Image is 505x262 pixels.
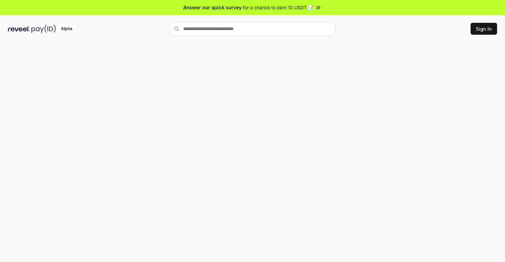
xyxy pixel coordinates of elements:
[8,25,30,33] img: reveel_dark
[243,4,314,11] span: for a chance to earn 10 USDT 📝
[57,25,76,33] div: Alpha
[471,23,497,35] button: Sign In
[183,4,242,11] span: Answer our quick survey
[31,25,56,33] img: pay_id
